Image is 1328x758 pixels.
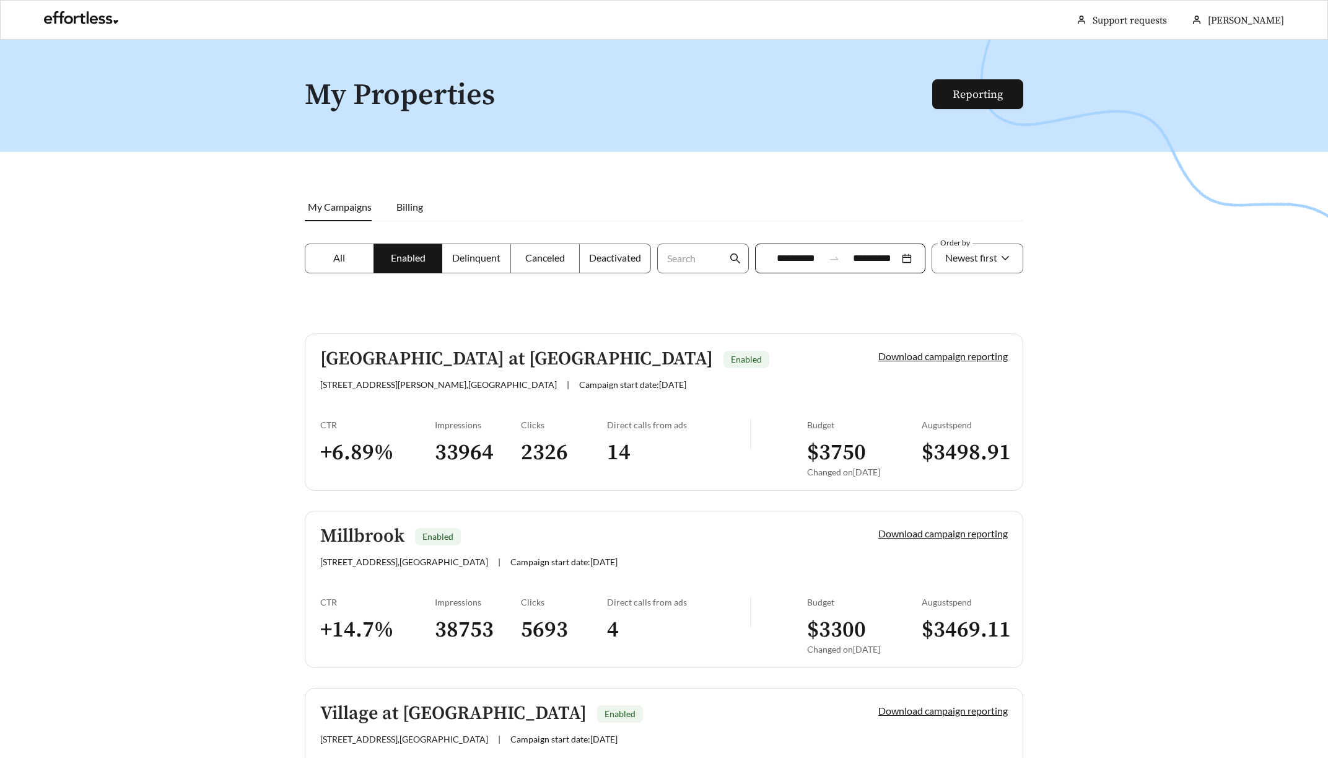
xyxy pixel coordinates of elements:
[435,420,521,430] div: Impressions
[730,253,741,264] span: search
[320,349,713,369] h5: [GEOGRAPHIC_DATA] at [GEOGRAPHIC_DATA]
[807,439,922,467] h3: $ 3750
[521,420,607,430] div: Clicks
[320,379,557,390] span: [STREET_ADDRESS][PERSON_NAME] , [GEOGRAPHIC_DATA]
[589,252,641,263] span: Deactivated
[607,616,750,644] h3: 4
[308,201,372,213] span: My Campaigns
[922,420,1008,430] div: August spend
[878,705,1008,716] a: Download campaign reporting
[396,201,423,213] span: Billing
[422,531,453,542] span: Enabled
[521,597,607,607] div: Clicks
[510,734,618,744] span: Campaign start date: [DATE]
[320,439,435,467] h3: + 6.89 %
[605,708,636,719] span: Enabled
[579,379,686,390] span: Campaign start date: [DATE]
[878,527,1008,539] a: Download campaign reporting
[953,87,1003,102] a: Reporting
[320,597,435,607] div: CTR
[1208,14,1284,27] span: [PERSON_NAME]
[807,420,922,430] div: Budget
[435,616,521,644] h3: 38753
[1093,14,1167,27] a: Support requests
[320,420,435,430] div: CTR
[878,350,1008,362] a: Download campaign reporting
[807,616,922,644] h3: $ 3300
[498,734,500,744] span: |
[829,253,840,264] span: to
[333,252,345,263] span: All
[945,252,997,263] span: Newest first
[525,252,565,263] span: Canceled
[320,734,488,744] span: [STREET_ADDRESS] , [GEOGRAPHIC_DATA]
[320,703,587,724] h5: Village at [GEOGRAPHIC_DATA]
[521,616,607,644] h3: 5693
[435,439,521,467] h3: 33964
[391,252,426,263] span: Enabled
[435,597,521,607] div: Impressions
[452,252,500,263] span: Delinquent
[567,379,569,390] span: |
[807,467,922,477] div: Changed on [DATE]
[320,557,488,567] span: [STREET_ADDRESS] , [GEOGRAPHIC_DATA]
[932,79,1023,109] button: Reporting
[510,557,618,567] span: Campaign start date: [DATE]
[607,420,750,430] div: Direct calls from ads
[922,439,1008,467] h3: $ 3498.91
[731,354,762,364] span: Enabled
[807,597,922,607] div: Budget
[750,597,751,627] img: line
[607,439,750,467] h3: 14
[320,616,435,644] h3: + 14.7 %
[607,597,750,607] div: Direct calls from ads
[498,557,500,567] span: |
[305,333,1023,491] a: [GEOGRAPHIC_DATA] at [GEOGRAPHIC_DATA]Enabled[STREET_ADDRESS][PERSON_NAME],[GEOGRAPHIC_DATA]|Camp...
[521,439,607,467] h3: 2326
[922,616,1008,644] h3: $ 3469.11
[305,511,1023,668] a: MillbrookEnabled[STREET_ADDRESS],[GEOGRAPHIC_DATA]|Campaign start date:[DATE]Download campaign re...
[305,79,933,112] h1: My Properties
[922,597,1008,607] div: August spend
[750,420,751,449] img: line
[829,253,840,264] span: swap-right
[807,644,922,654] div: Changed on [DATE]
[320,526,404,547] h5: Millbrook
